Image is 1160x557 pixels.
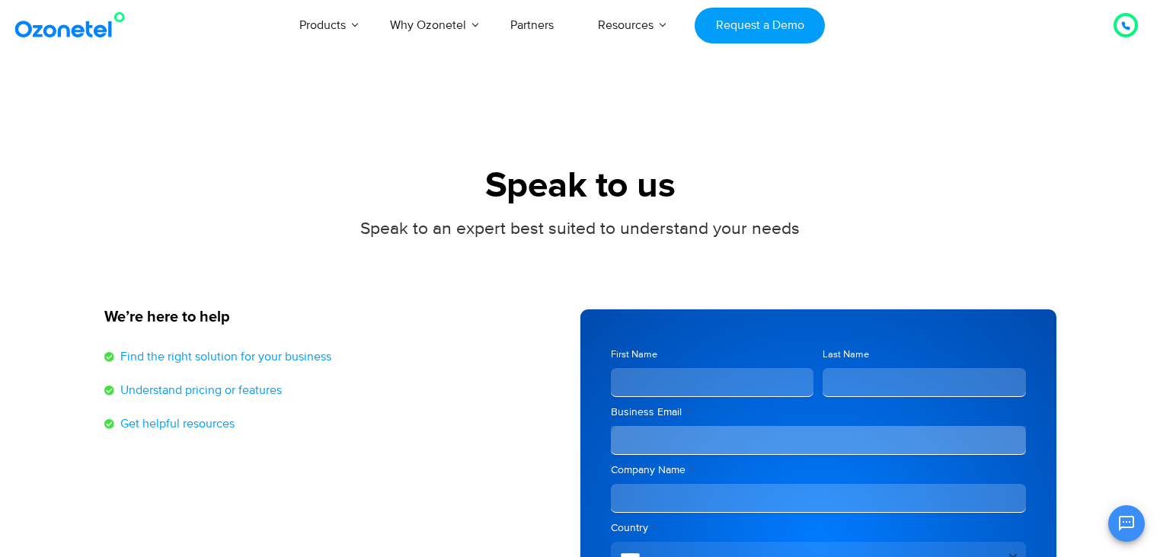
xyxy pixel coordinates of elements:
button: Open chat [1108,505,1145,542]
span: Get helpful resources [117,415,235,433]
span: Understand pricing or features [117,381,282,399]
label: Company Name [611,463,1026,478]
span: Find the right solution for your business [117,347,331,366]
label: Country [611,520,1026,536]
h1: Speak to us [104,165,1056,207]
label: Business Email [611,405,1026,420]
a: Request a Demo [695,8,825,43]
label: First Name [611,347,814,362]
label: Last Name [823,347,1026,362]
span: Speak to an expert best suited to understand your needs [360,218,800,239]
h5: We’re here to help [104,309,565,325]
